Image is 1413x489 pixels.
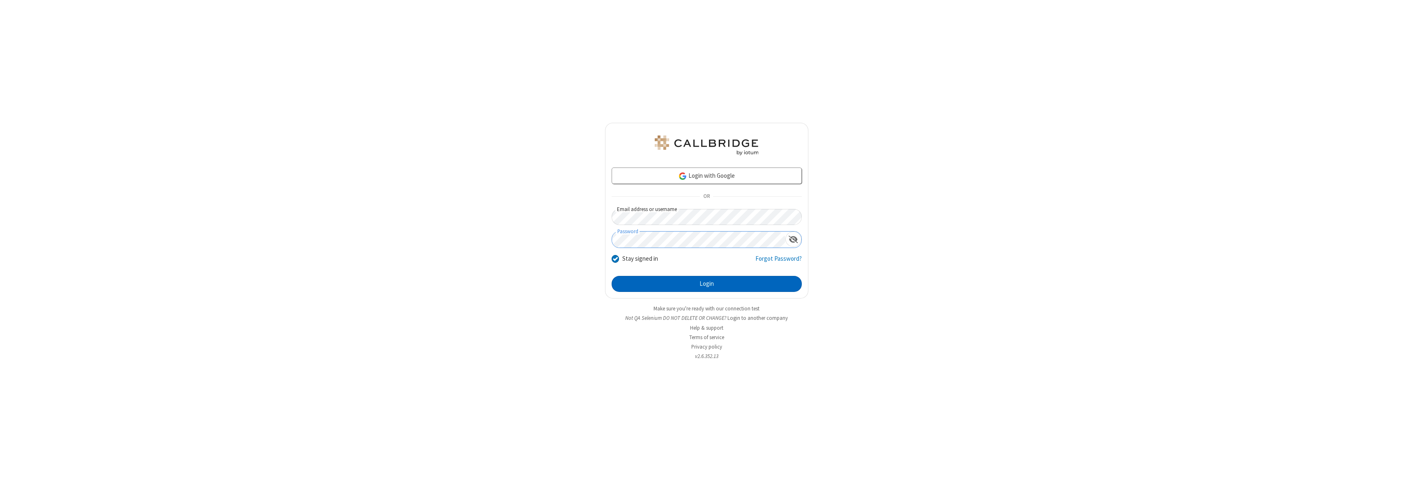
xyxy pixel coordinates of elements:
[727,314,788,322] button: Login to another company
[605,352,808,360] li: v2.6.352.13
[653,135,760,155] img: QA Selenium DO NOT DELETE OR CHANGE
[622,254,658,264] label: Stay signed in
[755,254,802,270] a: Forgot Password?
[689,334,724,341] a: Terms of service
[678,172,687,181] img: google-icon.png
[612,209,802,225] input: Email address or username
[690,324,723,331] a: Help & support
[785,232,801,247] div: Show password
[612,276,802,292] button: Login
[1392,468,1407,483] iframe: Chat
[612,232,785,248] input: Password
[691,343,722,350] a: Privacy policy
[612,168,802,184] a: Login with Google
[700,191,713,202] span: OR
[605,314,808,322] li: Not QA Selenium DO NOT DELETE OR CHANGE?
[654,305,759,312] a: Make sure you're ready with our connection test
